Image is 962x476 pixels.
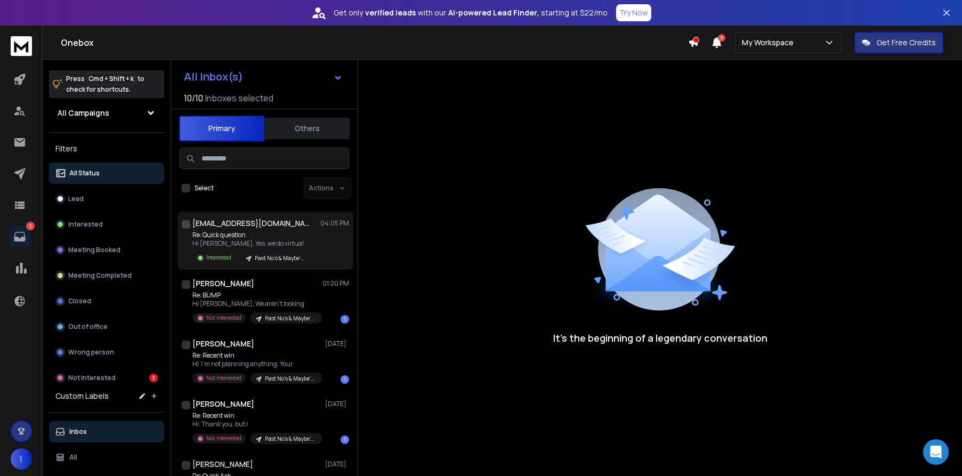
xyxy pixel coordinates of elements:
[923,439,949,465] div: Open Intercom Messenger
[206,434,241,442] p: Not Interested
[195,184,214,192] label: Select
[365,7,416,18] strong: verified leads
[49,342,164,363] button: Wrong person
[205,92,273,104] h3: Inboxes selected
[55,391,109,401] h3: Custom Labels
[66,74,144,95] p: Press to check for shortcuts.
[49,188,164,209] button: Lead
[255,254,306,262] p: Past No's & Maybe's [DATE]
[184,92,203,104] span: 10 / 10
[854,32,943,53] button: Get Free Credits
[9,226,30,247] a: 3
[49,367,164,389] button: Not Interested3
[192,412,320,420] p: Re: Recent win
[68,246,120,254] p: Meeting Booked
[206,314,241,322] p: Not Interested
[192,420,320,429] p: Hi. Thank you, but I
[192,300,320,308] p: Hi [PERSON_NAME], We aren't looking
[619,7,648,18] p: Try Now
[334,7,608,18] p: Get only with our starting at $22/mo
[87,72,135,85] span: Cmd + Shift + k
[265,375,316,383] p: Past No's & Maybe's [DATE]
[49,291,164,312] button: Closed
[11,448,32,470] button: I
[49,102,164,124] button: All Campaigns
[718,34,725,42] span: 3
[68,220,103,229] p: Interested
[265,435,316,443] p: Past No's & Maybe's [DATE]
[192,291,320,300] p: Re: BUMP
[320,219,349,228] p: 04:05 PM
[192,459,253,470] h1: [PERSON_NAME]
[68,322,108,331] p: Out of office
[553,330,767,345] p: It’s the beginning of a legendary conversation
[68,348,114,357] p: Wrong person
[58,108,109,118] h1: All Campaigns
[192,239,312,248] p: Hi [PERSON_NAME], Yes, we do virtual
[192,278,254,289] h1: [PERSON_NAME]
[206,374,241,382] p: Not Interested
[49,316,164,337] button: Out of office
[341,435,349,444] div: 1
[341,315,349,324] div: 1
[49,447,164,468] button: All
[49,421,164,442] button: Inbox
[322,279,349,288] p: 01:20 PM
[742,37,798,48] p: My Workspace
[265,314,316,322] p: Past No's & Maybe's [DATE]
[184,71,243,82] h1: All Inbox(s)
[877,37,936,48] p: Get Free Credits
[49,163,164,184] button: All Status
[179,116,264,141] button: Primary
[192,360,320,368] p: Hi I’m not planning anything. Your
[61,36,688,49] h1: Onebox
[69,427,87,436] p: Inbox
[149,374,158,382] div: 3
[341,375,349,384] div: 1
[192,351,320,360] p: Re: Recent win
[206,254,231,262] p: Interested
[68,374,116,382] p: Not Interested
[69,453,77,462] p: All
[175,66,351,87] button: All Inbox(s)
[68,297,91,305] p: Closed
[192,338,254,349] h1: [PERSON_NAME]
[68,195,84,203] p: Lead
[448,7,539,18] strong: AI-powered Lead Finder,
[192,399,254,409] h1: [PERSON_NAME]
[616,4,651,21] button: Try Now
[49,265,164,286] button: Meeting Completed
[26,222,35,230] p: 3
[325,340,349,348] p: [DATE]
[49,214,164,235] button: Interested
[69,169,100,178] p: All Status
[11,36,32,56] img: logo
[68,271,132,280] p: Meeting Completed
[49,141,164,156] h3: Filters
[49,239,164,261] button: Meeting Booked
[264,117,350,140] button: Others
[325,400,349,408] p: [DATE]
[192,218,310,229] h1: [EMAIL_ADDRESS][DOMAIN_NAME]
[192,231,312,239] p: Re: Quick question
[325,460,349,469] p: [DATE]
